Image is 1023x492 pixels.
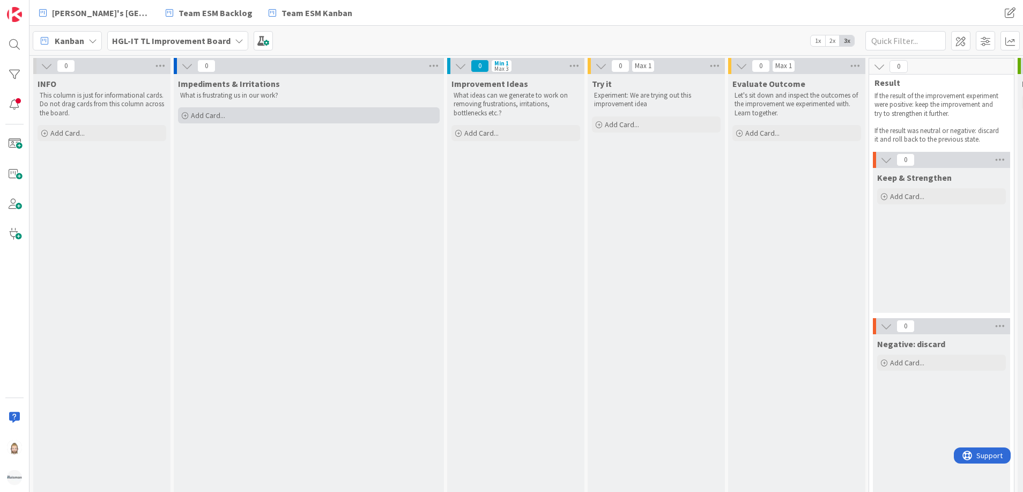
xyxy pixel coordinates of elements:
p: What is frustrating us in our work? [180,91,438,100]
img: Rv [7,440,22,455]
span: Add Card... [890,192,924,201]
span: Team ESM Kanban [281,6,352,19]
p: If the result of the improvement experiment were positive: keep the improvement and try to streng... [874,92,1001,118]
span: 0 [57,60,75,72]
a: Team ESM Backlog [159,3,259,23]
span: Try it [592,78,612,89]
span: Kanban [55,34,84,47]
span: 2x [825,35,840,46]
span: 0 [197,60,216,72]
div: Max 3 [494,66,508,71]
a: Team ESM Kanban [262,3,359,23]
span: Negative: discard [877,339,945,349]
input: Quick Filter... [865,31,946,50]
span: Add Card... [745,128,780,138]
span: 0 [611,60,629,72]
span: Impediments & Irritations [178,78,280,89]
div: Max 1 [775,63,792,69]
span: INFO [38,78,56,89]
span: Add Card... [464,128,499,138]
a: [PERSON_NAME]'s [GEOGRAPHIC_DATA] [33,3,156,23]
span: 0 [889,60,908,73]
span: [PERSON_NAME]'s [GEOGRAPHIC_DATA] [52,6,150,19]
b: HGL-IT TL Improvement Board [112,35,231,46]
span: Evaluate Outcome [732,78,805,89]
span: Team ESM Backlog [179,6,253,19]
span: 0 [896,320,915,333]
p: If the result was neutral or negative: discard it and roll back to the previous state. [874,127,1001,144]
img: avatar [7,470,22,485]
span: 3x [840,35,854,46]
span: Add Card... [890,358,924,368]
span: Result [874,77,1000,88]
span: 0 [752,60,770,72]
div: Min 1 [494,61,509,66]
p: Let's sit down and inspect the outcomes of the improvement we experimented with. Learn together. [735,91,859,118]
span: Add Card... [50,128,85,138]
img: Visit kanbanzone.com [7,7,22,22]
p: What ideas can we generate to work on removing frustrations, irritations, bottlenecks etc.? [454,91,578,118]
span: Improvement Ideas [451,78,528,89]
span: 0 [896,153,915,166]
span: Keep & Strengthen [877,172,952,183]
p: This column is just for informational cards. Do not drag cards from this column across the board. [40,91,164,118]
span: Add Card... [605,120,639,129]
div: Max 1 [635,63,651,69]
p: Experiment: We are trying out this improvement idea [594,91,718,109]
span: Add Card... [191,111,225,120]
span: 0 [471,60,489,72]
span: Support [23,2,49,14]
span: 1x [811,35,825,46]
